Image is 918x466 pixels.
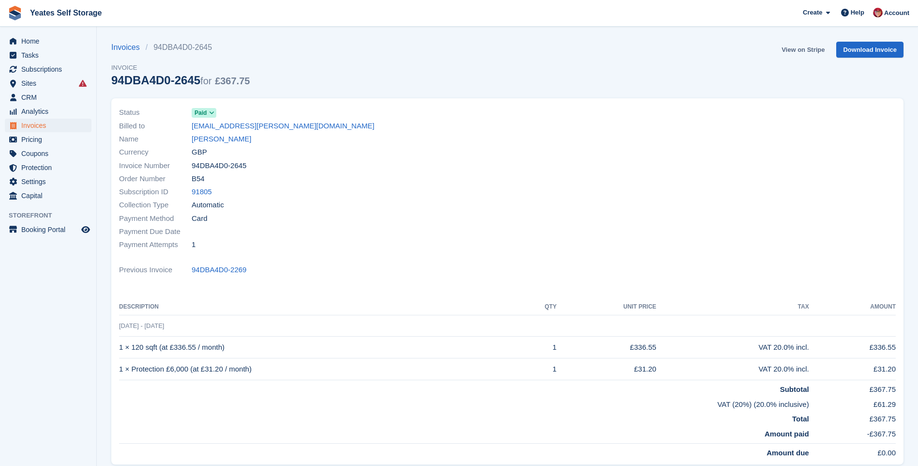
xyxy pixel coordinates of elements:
td: £61.29 [809,395,896,410]
span: 94DBA4D0-2645 [192,160,246,171]
span: Account [884,8,909,18]
span: Subscription ID [119,186,192,198]
span: Create [803,8,822,17]
span: Status [119,107,192,118]
a: [EMAIL_ADDRESS][PERSON_NAME][DOMAIN_NAME] [192,121,375,132]
a: menu [5,189,91,202]
a: 91805 [192,186,212,198]
a: Download Invoice [836,42,903,58]
a: menu [5,62,91,76]
strong: Amount due [767,449,809,457]
td: £367.75 [809,410,896,425]
a: [PERSON_NAME] [192,134,251,145]
span: Currency [119,147,192,158]
img: stora-icon-8386f47178a22dfd0bd8f6a31ec36ba5ce8667c1dd55bd0f319d3a0aa187defe.svg [8,6,22,20]
td: £336.55 [809,337,896,358]
td: 1 × 120 sqft (at £336.55 / month) [119,337,520,358]
td: 1 [520,337,557,358]
a: menu [5,119,91,132]
span: Sites [21,77,79,90]
a: View on Stripe [778,42,828,58]
th: Unit Price [557,299,656,315]
span: for [200,76,211,86]
span: Paid [195,109,207,117]
div: VAT 20.0% incl. [656,342,809,353]
span: Collection Type [119,200,192,211]
span: Order Number [119,173,192,185]
span: Analytics [21,105,79,118]
a: Paid [192,107,216,118]
td: 1 [520,358,557,380]
th: Amount [809,299,896,315]
span: Subscriptions [21,62,79,76]
a: menu [5,175,91,188]
a: menu [5,34,91,48]
span: Invoice [111,63,250,73]
span: GBP [192,147,207,158]
span: [DATE] - [DATE] [119,322,164,329]
span: Automatic [192,200,224,211]
td: £0.00 [809,444,896,459]
a: menu [5,161,91,174]
td: 1 × Protection £6,000 (at £31.20 / month) [119,358,520,380]
span: CRM [21,91,79,104]
a: menu [5,147,91,160]
span: Capital [21,189,79,202]
div: VAT 20.0% incl. [656,364,809,375]
div: 94DBA4D0-2645 [111,74,250,87]
img: Wendie Tanner [873,8,883,17]
span: Invoice Number [119,160,192,171]
span: Home [21,34,79,48]
a: menu [5,223,91,236]
a: menu [5,48,91,62]
a: menu [5,133,91,146]
td: £367.75 [809,380,896,395]
td: VAT (20%) (20.0% inclusive) [119,395,809,410]
td: £31.20 [557,358,656,380]
nav: breadcrumbs [111,42,250,53]
span: B54 [192,173,205,185]
span: £367.75 [215,76,250,86]
a: Invoices [111,42,146,53]
span: Coupons [21,147,79,160]
strong: Subtotal [780,385,809,393]
span: Previous Invoice [119,264,192,276]
i: Smart entry sync failures have occurred [79,79,87,87]
span: Tasks [21,48,79,62]
th: Description [119,299,520,315]
td: -£367.75 [809,425,896,444]
span: Billed to [119,121,192,132]
span: Protection [21,161,79,174]
a: Yeates Self Storage [26,5,106,21]
a: menu [5,91,91,104]
span: Card [192,213,208,224]
span: Settings [21,175,79,188]
a: Preview store [80,224,91,235]
span: Pricing [21,133,79,146]
th: Tax [656,299,809,315]
span: Name [119,134,192,145]
a: 94DBA4D0-2269 [192,264,246,276]
span: Payment Due Date [119,226,192,237]
span: Payment Method [119,213,192,224]
span: Payment Attempts [119,239,192,250]
span: Invoices [21,119,79,132]
td: £336.55 [557,337,656,358]
span: Storefront [9,211,96,220]
a: menu [5,77,91,90]
span: 1 [192,239,196,250]
strong: Total [792,415,809,423]
a: menu [5,105,91,118]
strong: Amount paid [765,430,809,438]
td: £31.20 [809,358,896,380]
span: Help [851,8,864,17]
th: QTY [520,299,557,315]
span: Booking Portal [21,223,79,236]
